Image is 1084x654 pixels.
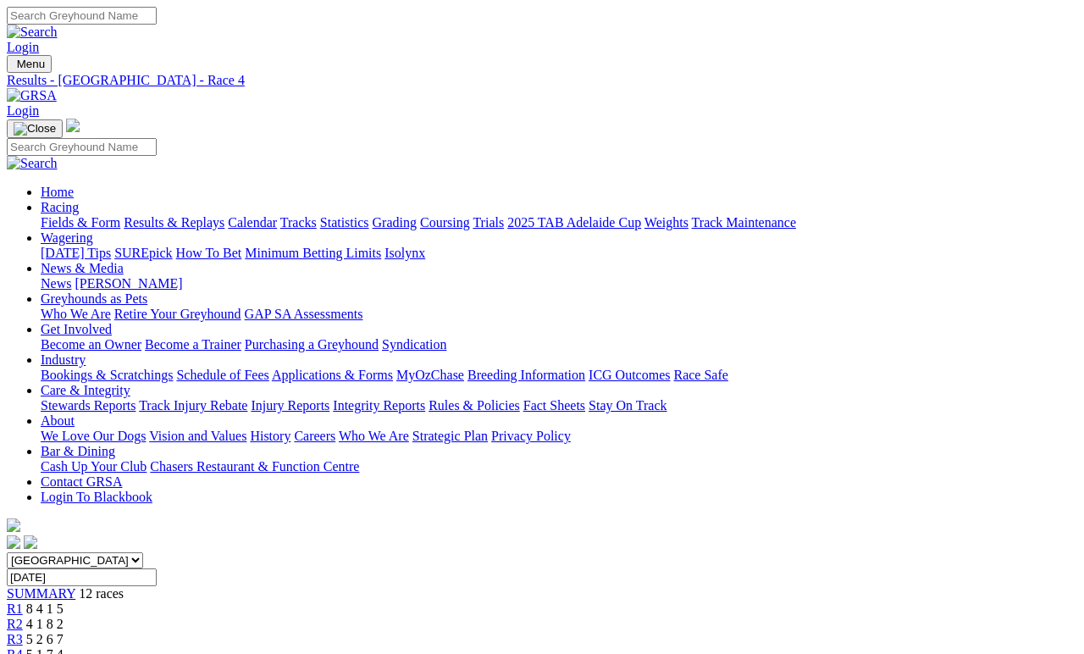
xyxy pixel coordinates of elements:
[523,398,585,413] a: Fact Sheets
[7,568,157,586] input: Select date
[26,617,64,631] span: 4 1 8 2
[7,601,23,616] a: R1
[644,215,689,230] a: Weights
[41,291,147,306] a: Greyhounds as Pets
[139,398,247,413] a: Track Injury Rebate
[41,322,112,336] a: Get Involved
[396,368,464,382] a: MyOzChase
[41,490,152,504] a: Login To Blackbook
[384,246,425,260] a: Isolynx
[333,398,425,413] a: Integrity Reports
[41,459,147,474] a: Cash Up Your Club
[124,215,224,230] a: Results & Replays
[41,383,130,397] a: Care & Integrity
[589,398,666,413] a: Stay On Track
[7,7,157,25] input: Search
[26,632,64,646] span: 5 2 6 7
[429,398,520,413] a: Rules & Policies
[41,459,1077,474] div: Bar & Dining
[79,586,124,601] span: 12 races
[41,276,1077,291] div: News & Media
[7,632,23,646] a: R3
[320,215,369,230] a: Statistics
[176,246,242,260] a: How To Bet
[467,368,585,382] a: Breeding Information
[7,40,39,54] a: Login
[26,601,64,616] span: 8 4 1 5
[420,215,470,230] a: Coursing
[294,429,335,443] a: Careers
[41,307,111,321] a: Who We Are
[41,246,111,260] a: [DATE] Tips
[41,398,1077,413] div: Care & Integrity
[114,246,172,260] a: SUREpick
[382,337,446,352] a: Syndication
[41,307,1077,322] div: Greyhounds as Pets
[412,429,488,443] a: Strategic Plan
[7,156,58,171] img: Search
[7,138,157,156] input: Search
[41,337,141,352] a: Become an Owner
[75,276,182,291] a: [PERSON_NAME]
[41,413,75,428] a: About
[114,307,241,321] a: Retire Your Greyhound
[473,215,504,230] a: Trials
[245,307,363,321] a: GAP SA Assessments
[7,88,57,103] img: GRSA
[149,429,246,443] a: Vision and Values
[507,215,641,230] a: 2025 TAB Adelaide Cup
[589,368,670,382] a: ICG Outcomes
[692,215,796,230] a: Track Maintenance
[7,518,20,532] img: logo-grsa-white.png
[272,368,393,382] a: Applications & Forms
[251,398,329,413] a: Injury Reports
[491,429,571,443] a: Privacy Policy
[280,215,317,230] a: Tracks
[41,429,146,443] a: We Love Our Dogs
[7,586,75,601] a: SUMMARY
[339,429,409,443] a: Who We Are
[41,444,115,458] a: Bar & Dining
[41,337,1077,352] div: Get Involved
[17,58,45,70] span: Menu
[7,73,1077,88] a: Results - [GEOGRAPHIC_DATA] - Race 4
[41,261,124,275] a: News & Media
[7,103,39,118] a: Login
[41,398,135,413] a: Stewards Reports
[14,122,56,136] img: Close
[41,368,1077,383] div: Industry
[41,230,93,245] a: Wagering
[245,337,379,352] a: Purchasing a Greyhound
[41,352,86,367] a: Industry
[7,119,63,138] button: Toggle navigation
[66,119,80,132] img: logo-grsa-white.png
[7,535,20,549] img: facebook.svg
[7,55,52,73] button: Toggle navigation
[7,25,58,40] img: Search
[245,246,381,260] a: Minimum Betting Limits
[150,459,359,474] a: Chasers Restaurant & Function Centre
[41,429,1077,444] div: About
[41,200,79,214] a: Racing
[7,617,23,631] a: R2
[673,368,727,382] a: Race Safe
[145,337,241,352] a: Become a Trainer
[41,474,122,489] a: Contact GRSA
[228,215,277,230] a: Calendar
[250,429,290,443] a: History
[41,215,1077,230] div: Racing
[41,185,74,199] a: Home
[41,215,120,230] a: Fields & Form
[41,368,173,382] a: Bookings & Scratchings
[176,368,268,382] a: Schedule of Fees
[373,215,417,230] a: Grading
[24,535,37,549] img: twitter.svg
[41,276,71,291] a: News
[41,246,1077,261] div: Wagering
